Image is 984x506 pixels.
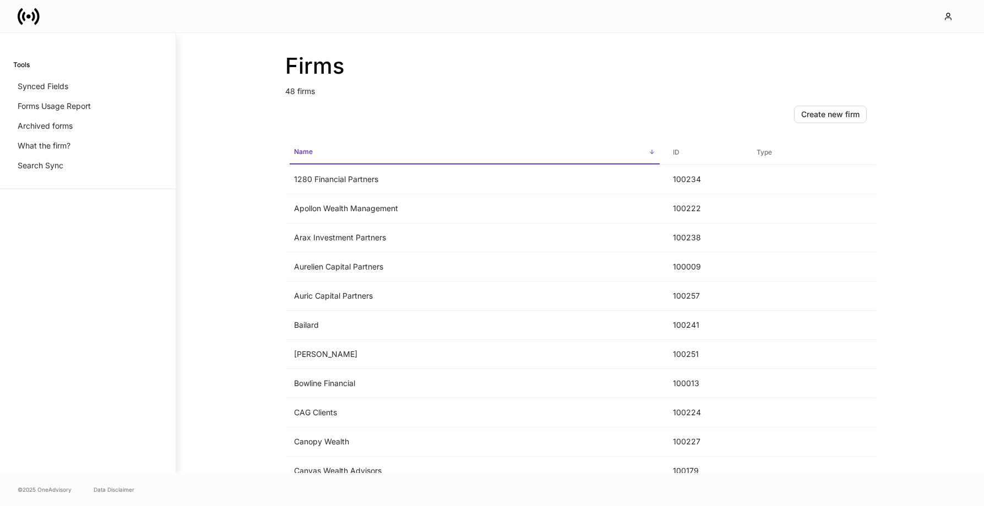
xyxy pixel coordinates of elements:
[801,109,860,120] div: Create new firm
[794,106,867,123] button: Create new firm
[285,223,664,252] td: Arax Investment Partners
[13,136,162,156] a: What the firm?
[13,116,162,136] a: Archived forms
[285,53,876,79] h2: Firms
[285,457,664,486] td: Canvas Wealth Advisors
[18,140,70,151] p: What the firm?
[18,160,63,171] p: Search Sync
[285,165,664,194] td: 1280 Financial Partners
[664,369,748,398] td: 100013
[285,282,664,311] td: Auric Capital Partners
[13,96,162,116] a: Forms Usage Report
[285,252,664,282] td: Aurelien Capital Partners
[664,194,748,223] td: 100222
[285,427,664,457] td: Canopy Wealth
[18,101,91,112] p: Forms Usage Report
[664,398,748,427] td: 100224
[668,141,743,164] span: ID
[13,76,162,96] a: Synced Fields
[285,79,876,97] p: 48 firms
[664,427,748,457] td: 100227
[18,81,68,92] p: Synced Fields
[664,252,748,282] td: 100009
[13,59,30,70] h6: Tools
[664,340,748,369] td: 100251
[664,223,748,252] td: 100238
[664,457,748,486] td: 100179
[18,120,73,131] p: Archived forms
[673,147,679,157] h6: ID
[285,398,664,427] td: CAG Clients
[752,141,871,164] span: Type
[285,340,664,369] td: [PERSON_NAME]
[294,146,313,157] h6: Name
[664,282,748,311] td: 100257
[94,485,134,494] a: Data Disclaimer
[285,194,664,223] td: Apollon Wealth Management
[13,156,162,175] a: Search Sync
[757,147,772,157] h6: Type
[18,485,72,494] span: © 2025 OneAdvisory
[285,369,664,398] td: Bowline Financial
[285,311,664,340] td: Bailard
[664,311,748,340] td: 100241
[290,141,660,164] span: Name
[664,165,748,194] td: 100234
